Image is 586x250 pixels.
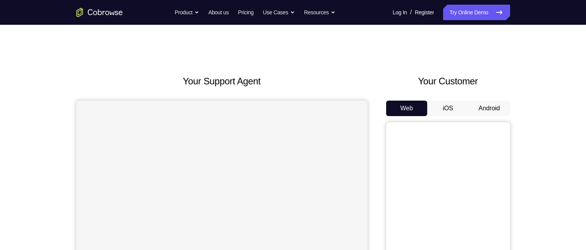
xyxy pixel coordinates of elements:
a: Register [415,5,434,20]
a: Try Online Demo [443,5,510,20]
a: Log In [393,5,407,20]
h2: Your Customer [386,74,510,88]
span: / [410,8,412,17]
a: Pricing [238,5,253,20]
button: Resources [304,5,335,20]
button: Product [175,5,199,20]
h2: Your Support Agent [76,74,368,88]
a: Go to the home page [76,8,123,17]
button: iOS [427,101,469,116]
button: Android [469,101,510,116]
button: Web [386,101,428,116]
button: Use Cases [263,5,295,20]
a: About us [208,5,229,20]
